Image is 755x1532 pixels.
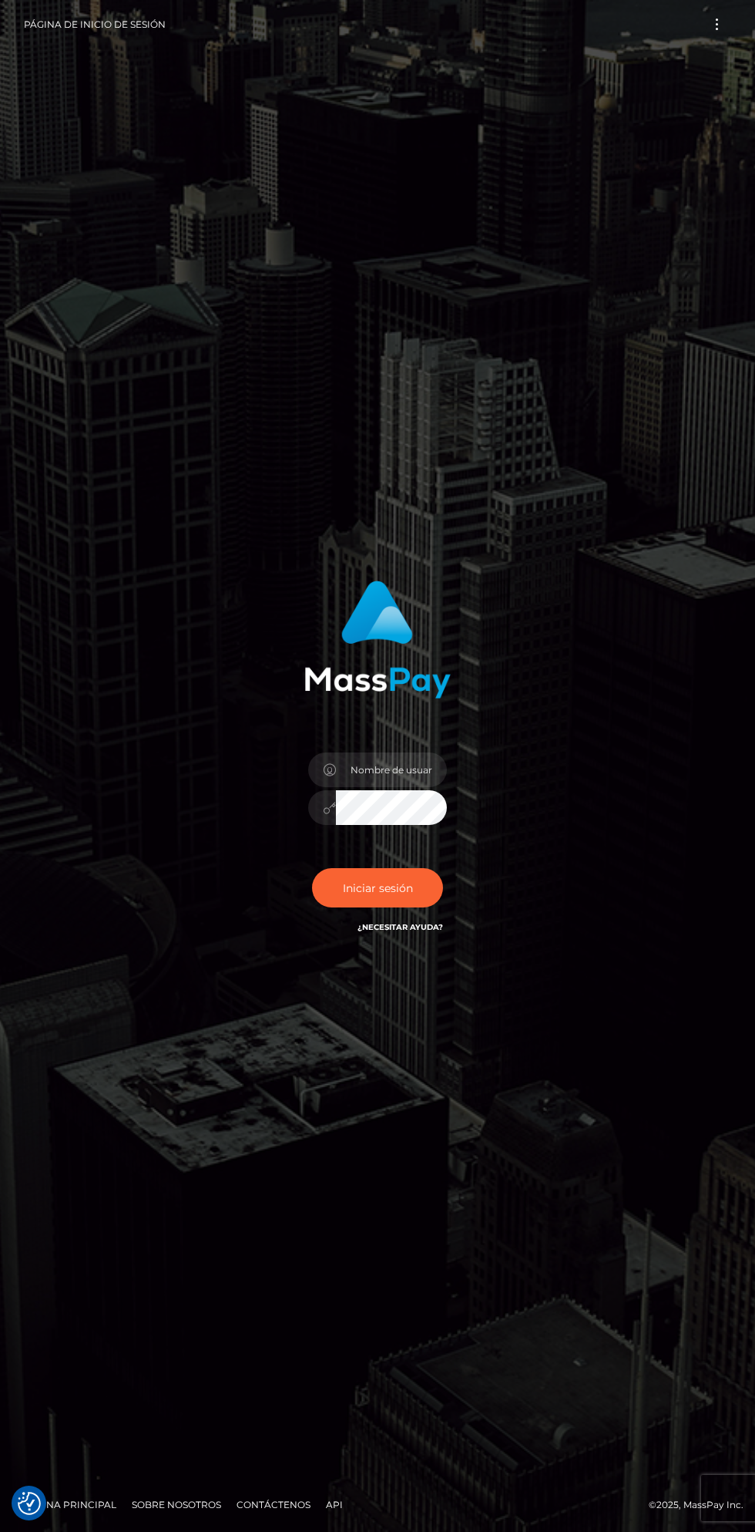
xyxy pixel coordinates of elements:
a: Contáctenos [230,1493,317,1517]
font: 2025, MassPay Inc. [656,1499,743,1510]
img: Inicio de sesión en MassPay [304,581,451,699]
a: Sobre nosotros [126,1493,227,1517]
a: Página principal [17,1493,122,1517]
font: Iniciar sesión [343,881,413,895]
input: Nombre de usuario... [336,753,447,787]
button: Cambiar navegación [703,14,731,35]
button: Iniciar sesión [312,868,443,907]
font: Sobre nosotros [132,1499,221,1510]
font: Página principal [23,1499,116,1510]
a: API [320,1493,349,1517]
font: Contáctenos [237,1499,310,1510]
font: API [326,1499,343,1510]
button: Consent Preferences [18,1492,41,1515]
font: Página de inicio de sesión [24,19,166,30]
font: © [649,1499,656,1510]
a: Página de inicio de sesión [24,8,166,41]
img: Revisit consent button [18,1492,41,1515]
a: ¿Necesitar ayuda? [357,922,443,932]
